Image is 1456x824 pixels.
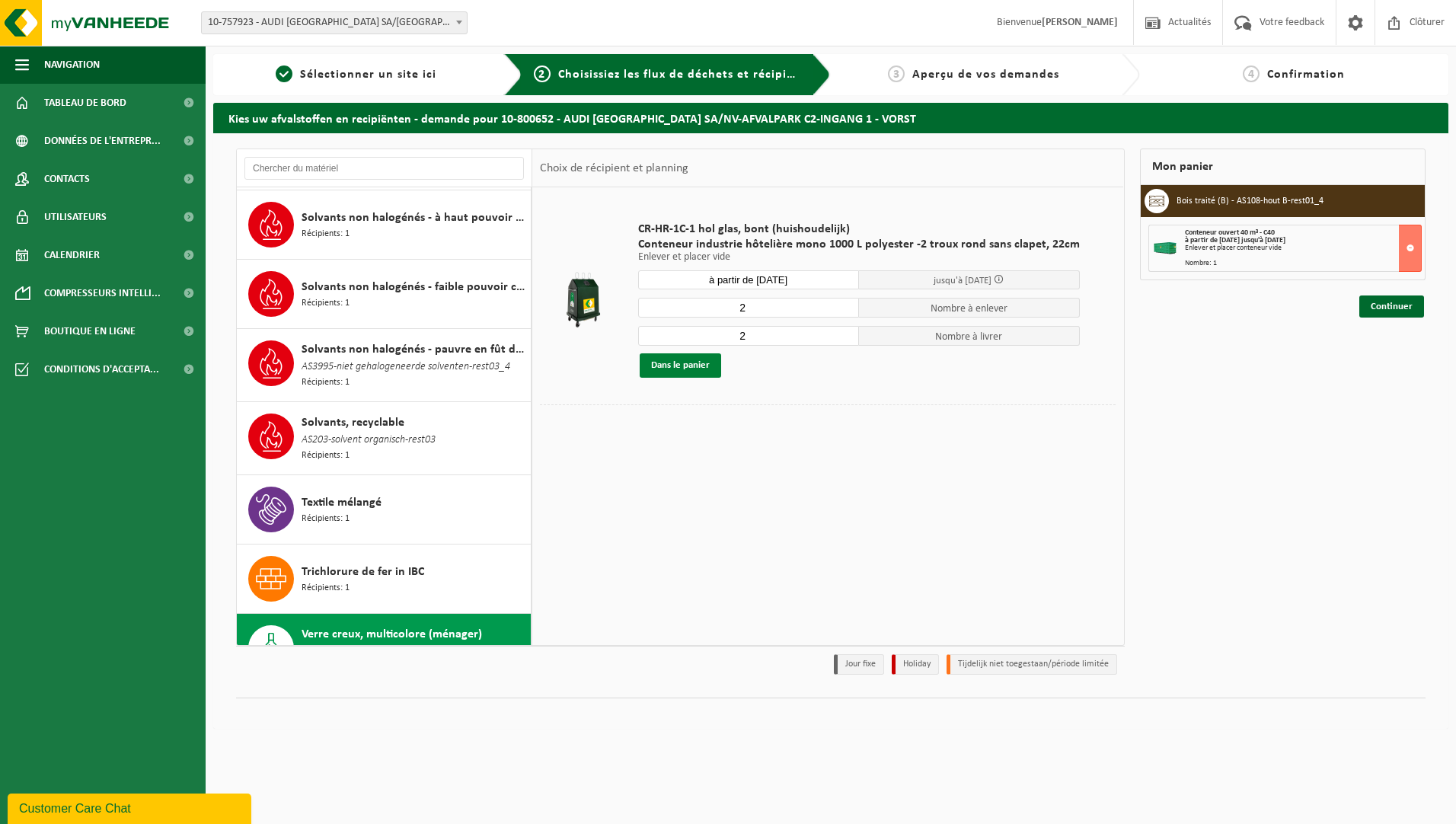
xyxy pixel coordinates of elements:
[44,198,107,236] span: Utilisateurs
[221,65,492,84] a: 1Sélectionner un site ici
[1243,65,1260,82] span: 4
[532,149,696,187] div: Choix de récipient et planning
[302,493,382,512] span: Textile mélangé
[912,69,1059,81] span: Aperçu de vos demandes
[302,449,350,463] span: Récipients: 1
[834,654,884,675] li: Jour fixe
[213,103,1448,133] h2: Kies uw afvalstoffen en recipiënten - demande pour 10-800652 - AUDI [GEOGRAPHIC_DATA] SA/NV-AFVAL...
[44,312,136,350] span: Boutique en ligne
[276,65,292,82] span: 1
[237,190,532,260] button: Solvants non halogénés - à haut pouvoir calorifique en petits emballages (<200L) Récipients: 1
[237,260,532,329] button: Solvants non halogénés - faible pouvoir calorifique en IBC Récipients: 1
[244,157,524,180] input: Chercher du matériel
[534,65,551,82] span: 2
[44,122,161,160] span: Données de l'entrepr...
[558,69,812,81] span: Choisissiez les flux de déchets et récipients
[237,402,532,475] button: Solvants, recyclable AS203-solvent organisch-rest03 Récipients: 1
[1267,69,1345,81] span: Confirmation
[237,614,532,687] button: Verre creux, multicolore (ménager) AS410-FLESSENGLAS-REST 05_2
[638,252,1080,263] p: Enlever et placer vide
[892,654,939,675] li: Holiday
[44,84,126,122] span: Tableau de bord
[237,475,532,545] button: Textile mélangé Récipients: 1
[640,353,721,378] button: Dans le panier
[302,227,350,241] span: Récipients: 1
[947,654,1117,675] li: Tijdelijk niet toegestaan/période limitée
[302,375,350,390] span: Récipients: 1
[302,581,350,596] span: Récipients: 1
[1185,244,1422,252] div: Enlever et placer conteneur vide
[44,160,90,198] span: Contacts
[302,625,482,644] span: Verre creux, multicolore (ménager)
[44,274,161,312] span: Compresseurs intelli...
[302,644,436,660] span: AS410-FLESSENGLAS-REST 05_2
[237,329,532,402] button: Solvants non halogénés - pauvre en fût de 200lt AS3995-niet gehalogeneerde solventen-rest03_4 Réc...
[8,790,254,824] iframe: chat widget
[302,563,424,581] span: Trichlorure de fer in IBC
[1359,295,1424,318] a: Continuer
[1185,236,1285,244] strong: à partir de [DATE] jusqu'à [DATE]
[201,11,468,34] span: 10-757923 - AUDI BRUSSELS SA/NV - VORST
[934,276,991,286] span: jusqu'à [DATE]
[859,326,1080,346] span: Nombre à livrer
[44,350,159,388] span: Conditions d'accepta...
[300,69,436,81] span: Sélectionner un site ici
[302,209,527,227] span: Solvants non halogénés - à haut pouvoir calorifique en petits emballages (<200L)
[638,222,1080,237] span: CR-HR-1C-1 hol glas, bont (huishoudelijk)
[1042,17,1118,28] strong: [PERSON_NAME]
[638,237,1080,252] span: Conteneur industrie hôtelière mono 1000 L polyester -2 troux rond sans clapet, 22cm
[302,432,436,449] span: AS203-solvent organisch-rest03
[302,296,350,311] span: Récipients: 1
[44,46,100,84] span: Navigation
[1177,189,1323,213] h3: Bois traité (B) - AS108-hout B-rest01_4
[888,65,905,82] span: 3
[302,340,527,359] span: Solvants non halogénés - pauvre en fût de 200lt
[302,278,527,296] span: Solvants non halogénés - faible pouvoir calorifique en IBC
[638,270,859,289] input: Sélectionnez date
[1185,228,1275,237] span: Conteneur ouvert 40 m³ - C40
[44,236,100,274] span: Calendrier
[859,298,1080,318] span: Nombre à enlever
[302,359,510,375] span: AS3995-niet gehalogeneerde solventen-rest03_4
[237,545,532,614] button: Trichlorure de fer in IBC Récipients: 1
[202,12,467,34] span: 10-757923 - AUDI BRUSSELS SA/NV - VORST
[1185,260,1422,267] div: Nombre: 1
[1140,149,1426,185] div: Mon panier
[302,512,350,526] span: Récipients: 1
[302,414,404,432] span: Solvants, recyclable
